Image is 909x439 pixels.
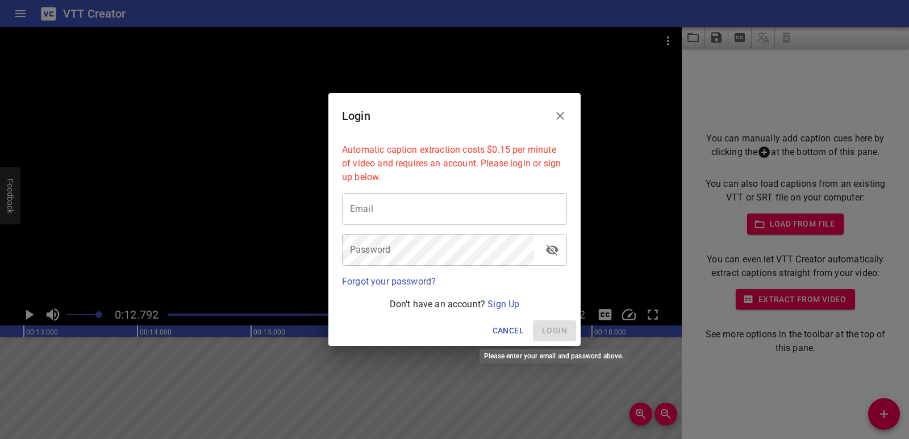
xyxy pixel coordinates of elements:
p: Automatic caption extraction costs $0.15 per minute of video and requires an account. Please logi... [342,143,567,184]
button: Cancel [488,320,528,341]
button: toggle password visibility [539,236,566,264]
button: Close [547,102,574,129]
p: Don't have an account? [342,298,567,311]
span: Cancel [493,324,524,338]
a: Forgot your password? [342,276,436,287]
h6: Login [342,107,370,125]
a: Sign Up [487,299,519,310]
